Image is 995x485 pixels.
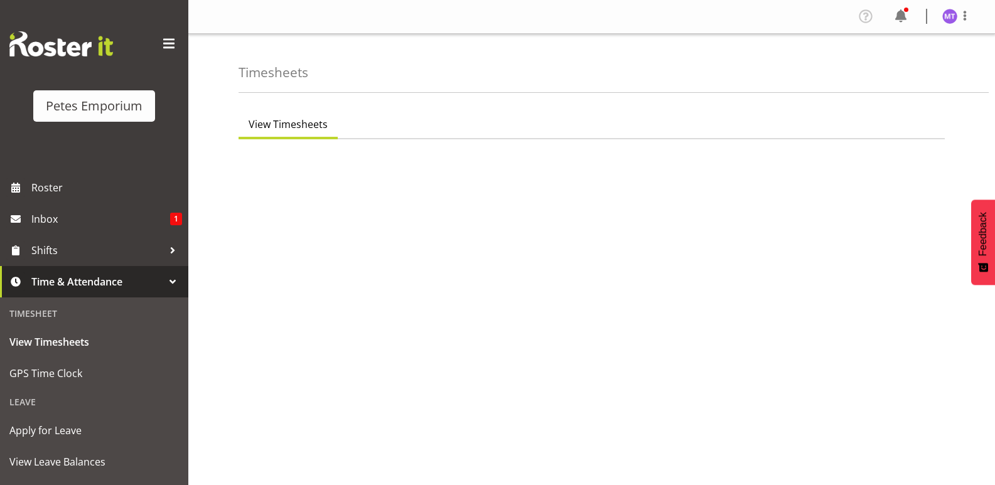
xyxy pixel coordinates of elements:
button: Feedback - Show survey [971,200,995,285]
h4: Timesheets [239,65,308,80]
span: Inbox [31,210,170,228]
div: Timesheet [3,301,185,326]
span: View Timesheets [249,117,328,132]
img: mya-taupawa-birkhead5814.jpg [942,9,957,24]
a: View Leave Balances [3,446,185,477]
a: Apply for Leave [3,415,185,446]
div: Petes Emporium [46,97,143,115]
span: Feedback [977,212,989,256]
span: Roster [31,178,182,197]
span: Apply for Leave [9,421,179,440]
a: View Timesheets [3,326,185,358]
a: GPS Time Clock [3,358,185,389]
span: 1 [170,213,182,225]
span: View Timesheets [9,333,179,351]
span: View Leave Balances [9,452,179,471]
span: Time & Attendance [31,272,163,291]
span: GPS Time Clock [9,364,179,383]
div: Leave [3,389,185,415]
span: Shifts [31,241,163,260]
img: Rosterit website logo [9,31,113,56]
